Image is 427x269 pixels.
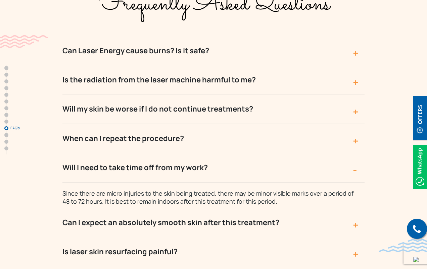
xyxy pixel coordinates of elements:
span: Since there are micro injuries to the skin being treated, there may be minor visible marks over a... [62,189,353,205]
button: Can I expect an absolutely smooth skin after this treatment? [62,208,365,237]
button: When can I repeat the procedure? [62,124,365,153]
a: Whatsappicon [413,162,427,170]
img: bluewave [379,239,427,252]
button: Is the radiation from the laser machine harmful to me? [62,65,365,94]
button: Will I need to take time off from my work? [62,153,365,182]
img: Whatsappicon [413,145,427,189]
a: FAQ’s [4,126,8,130]
button: Will my skin be worse if I do not continue treatments? [62,94,365,124]
img: offerBt [413,96,427,140]
button: Is laser skin resurfacing painful? [62,237,365,266]
span: FAQ’s [10,126,44,130]
img: up-blue-arrow.svg [413,257,419,262]
button: Can Laser Energy cause burns? Is it safe? [62,36,365,65]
